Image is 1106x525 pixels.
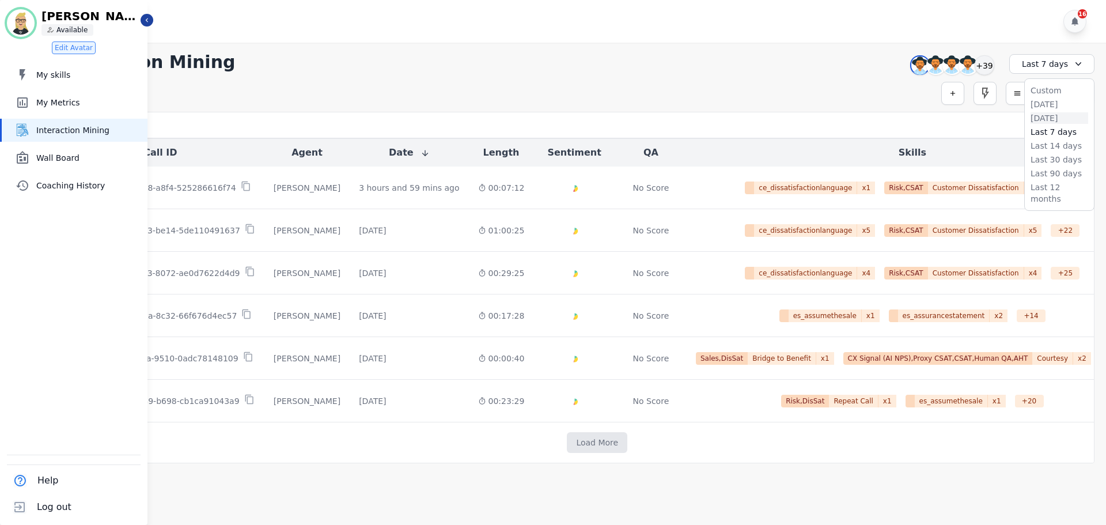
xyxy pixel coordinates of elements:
[781,395,829,407] span: Risk,DisSat
[47,27,54,33] img: person
[928,182,1024,194] span: Customer Dissatisfaction
[789,309,862,322] span: es_assumethesale
[567,432,627,453] button: Load More
[389,146,430,160] button: Date
[7,494,74,520] button: Log out
[37,500,71,514] span: Log out
[633,310,669,322] div: No Score
[1031,140,1088,152] li: Last 14 days
[754,267,857,280] span: ce_dissatisfactionlanguage
[478,267,525,279] div: 00:29:25
[37,474,58,488] span: Help
[36,152,143,164] span: Wall Board
[2,146,147,169] a: Wall Board
[1031,112,1088,124] li: [DATE]
[66,395,240,407] p: 6b7cd04e-d819-4889-b698-cb1ca91043a9
[143,146,177,160] button: Call ID
[70,182,236,194] p: 68294f51-0ba8-4f18-a8f4-525286616f74
[899,146,926,160] button: Skills
[643,146,658,160] button: QA
[66,225,240,236] p: 36bb0838-dec5-4253-be14-5de110491637
[843,352,1033,365] span: CX Signal (AI NPS),Proxy CSAT,CSAT,Human QA,AHT
[884,224,928,237] span: Risk,CSAT
[975,55,994,75] div: +39
[1024,224,1042,237] span: x 5
[1015,395,1044,407] div: + 20
[862,309,880,322] span: x 1
[1031,168,1088,179] li: Last 90 days
[1051,224,1080,237] div: + 22
[857,224,875,237] span: x 5
[7,467,60,494] button: Help
[69,310,237,322] p: fe711e5b-89ec-405a-8c32-66f676d4ec57
[1031,85,1088,96] li: Custom
[274,267,340,279] div: [PERSON_NAME]
[478,182,525,194] div: 00:07:12
[359,395,386,407] div: [DATE]
[478,225,525,236] div: 01:00:25
[1031,154,1088,165] li: Last 30 days
[291,146,323,160] button: Agent
[2,63,147,86] a: My skills
[878,395,896,407] span: x 1
[2,91,147,114] a: My Metrics
[7,9,35,37] img: Bordered avatar
[274,310,340,322] div: [PERSON_NAME]
[359,225,386,236] div: [DATE]
[52,41,96,54] button: Edit Avatar
[1009,54,1094,74] div: Last 7 days
[36,69,143,81] span: My skills
[928,267,1024,280] span: Customer Dissatisfaction
[359,310,386,322] div: [DATE]
[1051,267,1080,280] div: + 25
[274,182,340,194] div: [PERSON_NAME]
[41,10,139,22] p: [PERSON_NAME]
[66,267,240,279] p: 2a1aa597-9577-4c43-8072-ae0d7622d4d9
[478,353,525,364] div: 00:00:40
[898,309,990,322] span: es_assurancestatement
[1031,126,1088,138] li: Last 7 days
[56,25,88,35] p: Available
[483,146,520,160] button: Length
[36,124,143,136] span: Interaction Mining
[1031,99,1088,110] li: [DATE]
[1073,352,1091,365] span: x 2
[857,182,875,194] span: x 1
[359,353,386,364] div: [DATE]
[2,119,147,142] a: Interaction Mining
[274,395,340,407] div: [PERSON_NAME]
[1017,309,1046,322] div: + 14
[1078,9,1087,18] div: 16
[547,146,601,160] button: Sentiment
[988,395,1006,407] span: x 1
[884,267,928,280] span: Risk,CSAT
[748,352,816,365] span: Bridge to Benefit
[633,353,669,364] div: No Score
[36,180,143,191] span: Coaching History
[633,182,669,194] div: No Score
[884,182,928,194] span: Risk,CSAT
[633,267,669,279] div: No Score
[478,310,525,322] div: 00:17:28
[754,224,857,237] span: ce_dissatisfactionlanguage
[67,353,238,364] p: eb700f3d-c7d9-4c3a-9510-0adc78148109
[633,225,669,236] div: No Score
[829,395,878,407] span: Repeat Call
[857,267,875,280] span: x 4
[816,352,834,365] span: x 1
[1024,267,1042,280] span: x 4
[2,174,147,197] a: Coaching History
[1032,352,1073,365] span: Courtesy
[696,352,748,365] span: Sales,DisSat
[274,353,340,364] div: [PERSON_NAME]
[928,224,1024,237] span: Customer Dissatisfaction
[359,182,459,194] div: 3 hours and 59 mins ago
[915,395,988,407] span: es_assumethesale
[990,309,1007,322] span: x 2
[36,97,143,108] span: My Metrics
[1031,182,1088,205] li: Last 12 months
[633,395,669,407] div: No Score
[274,225,340,236] div: [PERSON_NAME]
[359,267,386,279] div: [DATE]
[478,395,525,407] div: 00:23:29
